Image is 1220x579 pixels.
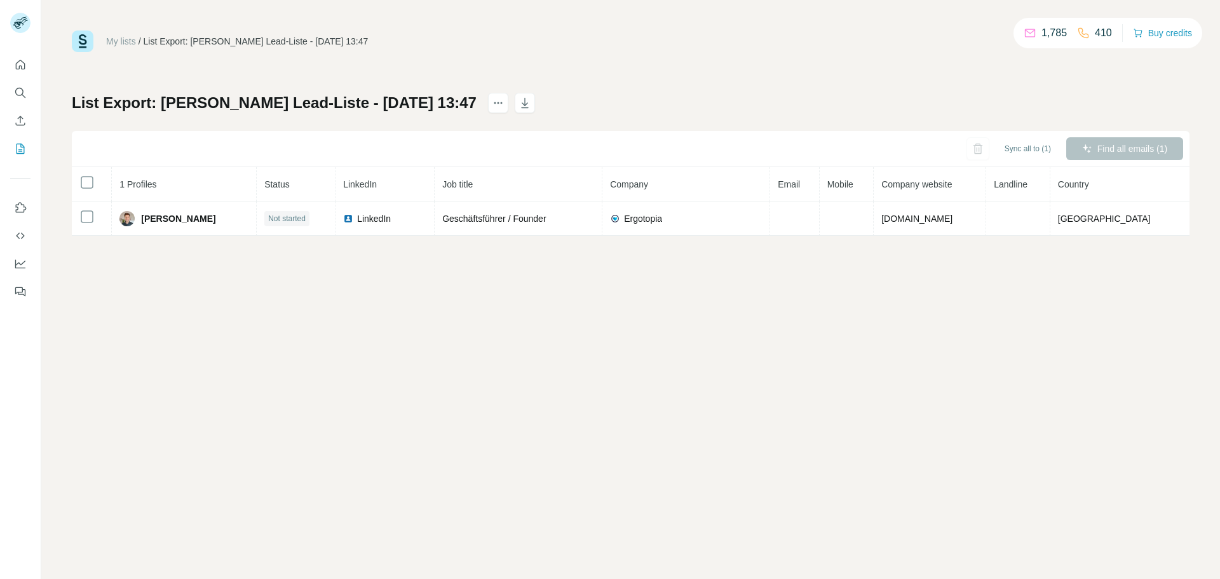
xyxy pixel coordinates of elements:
[10,109,30,132] button: Enrich CSV
[10,252,30,275] button: Dashboard
[994,179,1027,189] span: Landline
[442,179,473,189] span: Job title
[343,179,377,189] span: LinkedIn
[268,213,306,224] span: Not started
[10,280,30,303] button: Feedback
[1058,214,1151,224] span: [GEOGRAPHIC_DATA]
[106,36,136,46] a: My lists
[357,212,391,225] span: LinkedIn
[144,35,369,48] div: List Export: [PERSON_NAME] Lead-Liste - [DATE] 13:47
[119,211,135,226] img: Avatar
[10,81,30,104] button: Search
[264,179,290,189] span: Status
[10,53,30,76] button: Quick start
[881,214,952,224] span: [DOMAIN_NAME]
[343,214,353,224] img: LinkedIn logo
[10,196,30,219] button: Use Surfe on LinkedIn
[488,93,508,113] button: actions
[1133,24,1192,42] button: Buy credits
[1041,25,1067,41] p: 1,785
[610,179,648,189] span: Company
[778,179,800,189] span: Email
[119,179,156,189] span: 1 Profiles
[10,224,30,247] button: Use Surfe API
[1095,25,1112,41] p: 410
[624,212,662,225] span: Ergotopia
[72,31,93,52] img: Surfe Logo
[1005,143,1051,154] span: Sync all to (1)
[72,93,477,113] h1: List Export: [PERSON_NAME] Lead-Liste - [DATE] 13:47
[996,139,1060,158] button: Sync all to (1)
[827,179,853,189] span: Mobile
[442,214,546,224] span: Geschäftsführer / Founder
[881,179,952,189] span: Company website
[141,212,215,225] span: [PERSON_NAME]
[1058,179,1089,189] span: Country
[139,35,141,48] li: /
[610,214,620,224] img: company-logo
[10,137,30,160] button: My lists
